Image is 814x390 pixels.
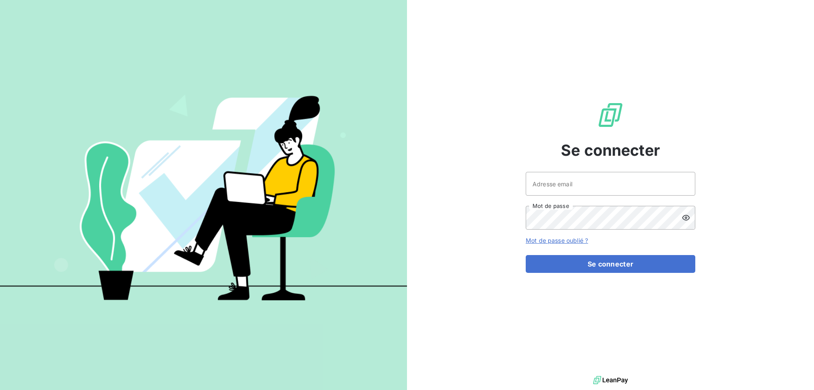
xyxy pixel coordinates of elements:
[526,255,695,273] button: Se connecter
[561,139,660,162] span: Se connecter
[593,374,628,387] img: logo
[526,172,695,196] input: placeholder
[526,237,588,244] a: Mot de passe oublié ?
[597,101,624,129] img: Logo LeanPay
